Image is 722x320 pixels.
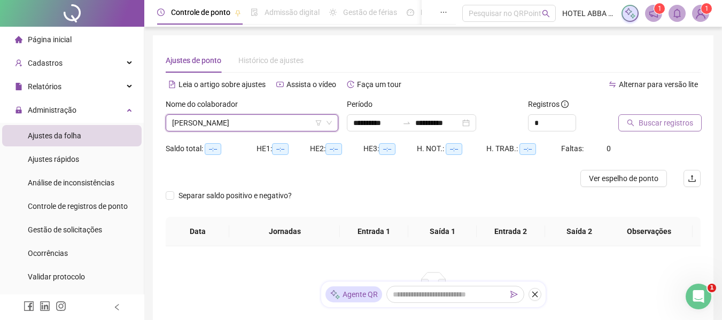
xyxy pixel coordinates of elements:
span: Registros [528,98,569,110]
span: 1 [708,284,716,292]
sup: 1 [654,3,665,14]
span: close [531,291,539,298]
label: Período [347,98,379,110]
img: sparkle-icon.fc2bf0ac1784a2077858766a79e2daf3.svg [624,7,636,19]
div: HE 2: [310,143,363,155]
div: Saldo total: [166,143,257,155]
span: --:-- [205,143,221,155]
span: --:-- [446,143,462,155]
span: search [627,119,634,127]
span: Ocorrências [28,249,68,257]
span: clock-circle [157,9,165,16]
span: swap [609,81,616,88]
span: 0 [607,144,611,153]
span: Faça um tour [357,80,401,89]
span: Alternar para versão lite [619,80,698,89]
span: send [510,291,518,298]
span: lock [15,106,22,114]
span: pushpin [235,10,241,16]
span: --:-- [272,143,289,155]
div: Não há dados [178,298,688,309]
span: Gestão de férias [343,8,397,17]
span: Validar protocolo [28,272,85,281]
span: sun [329,9,337,16]
span: Separar saldo positivo e negativo? [174,190,296,201]
span: swap-right [402,119,411,127]
th: Entrada 1 [340,217,408,246]
span: bell [672,9,682,18]
span: search [542,10,550,18]
span: dashboard [407,9,414,16]
span: filter [315,120,322,126]
span: Painel do DP [421,8,462,17]
div: Agente QR [325,286,382,302]
span: 1 [705,5,709,12]
span: Leia o artigo sobre ajustes [178,80,266,89]
span: Histórico de ajustes [238,56,304,65]
span: youtube [276,81,284,88]
iframe: Intercom live chat [686,284,711,309]
span: Cadastros [28,59,63,67]
button: Ver espelho de ponto [580,170,667,187]
span: Controle de registros de ponto [28,202,128,210]
th: Saída 1 [408,217,477,246]
span: --:-- [325,143,342,155]
span: Ajustes da folha [28,131,81,140]
span: Administração [28,106,76,114]
img: sparkle-icon.fc2bf0ac1784a2077858766a79e2daf3.svg [330,289,340,300]
span: --:-- [519,143,536,155]
label: Nome do colaborador [166,98,245,110]
th: Entrada 2 [477,217,545,246]
th: Observações [605,217,693,246]
span: linkedin [40,301,50,311]
span: HOTEL ABBA GOIANA EIRELI [562,7,615,19]
img: 27070 [693,5,709,21]
sup: Atualize o seu contato no menu Meus Dados [701,3,712,14]
span: left [113,303,121,311]
span: --:-- [379,143,395,155]
span: user-add [15,59,22,67]
span: history [347,81,354,88]
span: Buscar registros [639,117,693,129]
span: upload [688,174,696,183]
span: Assista o vídeo [286,80,336,89]
span: LEONARDO ROSA DOS SANTOS [172,115,332,131]
th: Data [166,217,229,246]
span: home [15,36,22,43]
span: down [326,120,332,126]
th: Jornadas [229,217,339,246]
button: Buscar registros [618,114,702,131]
span: to [402,119,411,127]
div: HE 1: [257,143,310,155]
span: Relatórios [28,82,61,91]
span: ellipsis [440,9,447,16]
span: facebook [24,301,34,311]
span: Gestão de solicitações [28,225,102,234]
div: H. NOT.: [417,143,486,155]
span: Ajustes de ponto [166,56,221,65]
span: Ver espelho de ponto [589,173,658,184]
span: 1 [658,5,662,12]
div: H. TRAB.: [486,143,561,155]
span: Admissão digital [265,8,320,17]
span: info-circle [561,100,569,108]
span: Controle de ponto [171,8,230,17]
span: Faltas: [561,144,585,153]
span: Observações [614,225,684,237]
th: Saída 2 [545,217,614,246]
span: instagram [56,301,66,311]
span: file-text [168,81,176,88]
span: Página inicial [28,35,72,44]
span: file-done [251,9,258,16]
span: Ajustes rápidos [28,155,79,163]
span: Análise de inconsistências [28,178,114,187]
span: notification [649,9,658,18]
div: HE 3: [363,143,417,155]
span: file [15,83,22,90]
